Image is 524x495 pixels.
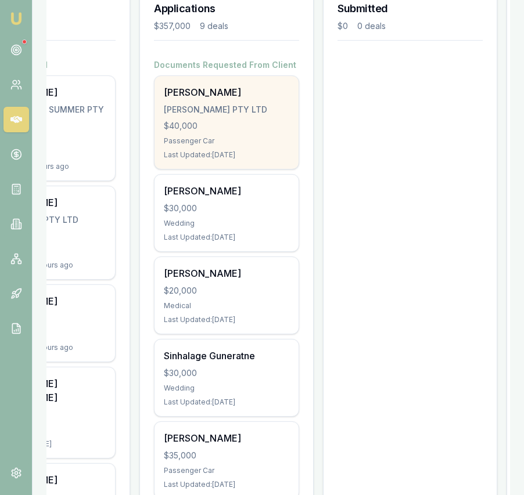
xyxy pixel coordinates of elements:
div: $20,000 [164,285,289,297]
div: $30,000 [164,203,289,214]
div: $0 [338,20,348,32]
h3: Applications [154,1,299,17]
div: $30,000 [164,367,289,379]
div: [PERSON_NAME] [164,431,289,445]
div: [PERSON_NAME] PTY LTD [164,104,289,115]
h4: Documents Requested From Client [154,59,299,71]
div: Medical [164,301,289,310]
h3: Submitted [338,1,483,17]
img: emu-icon-u.png [9,12,23,26]
div: 9 deals [200,20,228,32]
div: 0 deals [357,20,386,32]
div: Last Updated: [DATE] [164,315,289,324]
div: Passenger Car [164,136,289,146]
div: [PERSON_NAME] [164,184,289,198]
div: Wedding [164,219,289,228]
div: Passenger Car [164,466,289,475]
div: Last Updated: [DATE] [164,480,289,489]
div: [PERSON_NAME] [164,266,289,280]
div: Sinhalage Guneratne [164,349,289,363]
div: Last Updated: [DATE] [164,398,289,407]
div: [PERSON_NAME] [164,85,289,99]
div: $357,000 [154,20,191,32]
div: Wedding [164,384,289,393]
div: Last Updated: [DATE] [164,233,289,242]
div: $35,000 [164,450,289,461]
div: Last Updated: [DATE] [164,150,289,160]
div: $40,000 [164,120,289,132]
